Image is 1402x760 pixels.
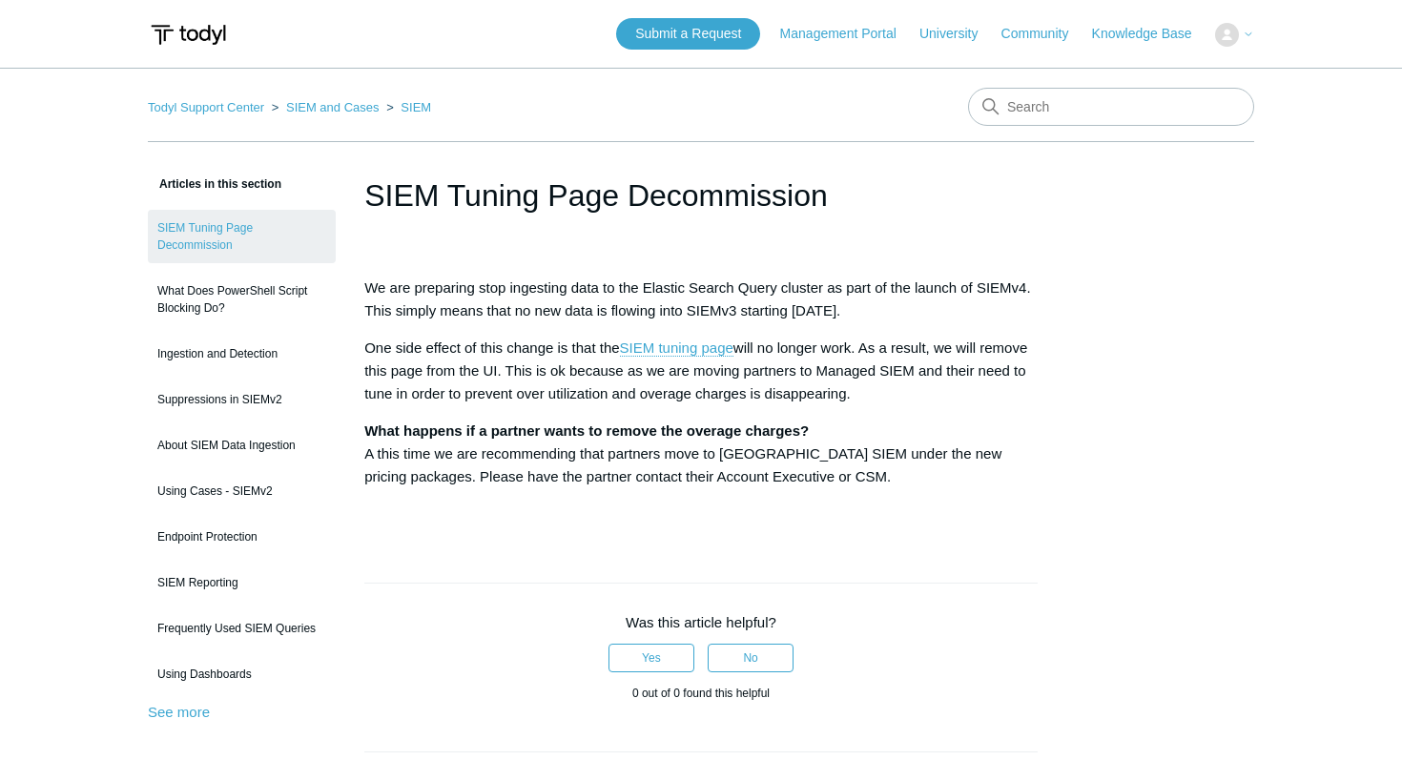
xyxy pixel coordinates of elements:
[148,473,336,509] a: Using Cases - SIEMv2
[1001,24,1088,44] a: Community
[632,687,770,700] span: 0 out of 0 found this helpful
[148,177,281,191] span: Articles in this section
[364,337,1038,405] p: One side effect of this change is that the will no longer work. As a result, we will remove this ...
[616,18,760,50] a: Submit a Request
[780,24,916,44] a: Management Portal
[626,614,776,630] span: Was this article helpful?
[148,210,336,263] a: SIEM Tuning Page Decommission
[364,420,1038,488] p: A this time we are recommending that partners move to [GEOGRAPHIC_DATA] SIEM under the new pricin...
[1092,24,1211,44] a: Knowledge Base
[148,610,336,647] a: Frequently Used SIEM Queries
[286,100,380,114] a: SIEM and Cases
[401,100,431,114] a: SIEM
[148,656,336,692] a: Using Dashboards
[620,339,733,357] a: SIEM tuning page
[364,277,1038,322] p: We are preparing stop ingesting data to the Elastic Search Query cluster as part of the launch of...
[148,704,210,720] a: See more
[364,173,1038,218] h1: SIEM Tuning Page Decommission
[148,381,336,418] a: Suppressions in SIEMv2
[608,644,694,672] button: This article was helpful
[968,88,1254,126] input: Search
[148,100,268,114] li: Todyl Support Center
[148,427,336,463] a: About SIEM Data Ingestion
[148,565,336,601] a: SIEM Reporting
[708,644,794,672] button: This article was not helpful
[148,519,336,555] a: Endpoint Protection
[148,273,336,326] a: What Does PowerShell Script Blocking Do?
[148,17,229,52] img: Todyl Support Center Help Center home page
[919,24,997,44] a: University
[364,422,809,439] strong: What happens if a partner wants to remove the overage charges?
[148,100,264,114] a: Todyl Support Center
[148,336,336,372] a: Ingestion and Detection
[382,100,431,114] li: SIEM
[268,100,382,114] li: SIEM and Cases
